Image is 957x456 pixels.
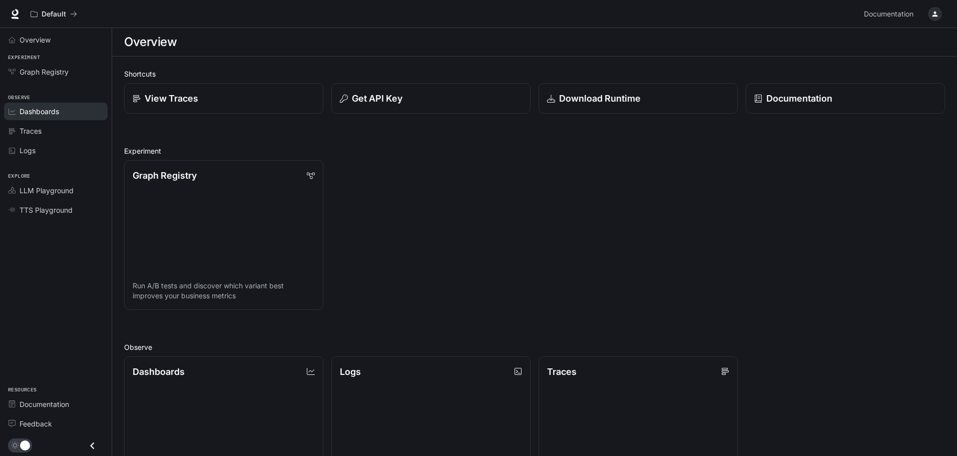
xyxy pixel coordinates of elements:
[26,4,82,24] button: All workspaces
[4,122,108,140] a: Traces
[20,418,52,429] span: Feedback
[20,399,69,409] span: Documentation
[746,83,945,114] a: Documentation
[20,67,69,77] span: Graph Registry
[864,8,913,21] span: Documentation
[4,103,108,120] a: Dashboards
[20,126,42,136] span: Traces
[4,63,108,81] a: Graph Registry
[539,83,738,114] a: Download Runtime
[124,32,177,52] h1: Overview
[20,205,73,215] span: TTS Playground
[20,35,51,45] span: Overview
[133,365,185,378] p: Dashboards
[20,439,30,450] span: Dark mode toggle
[124,342,945,352] h2: Observe
[81,435,104,456] button: Close drawer
[20,145,36,156] span: Logs
[133,281,315,301] p: Run A/B tests and discover which variant best improves your business metrics
[340,365,361,378] p: Logs
[352,92,402,105] p: Get API Key
[4,415,108,432] a: Feedback
[331,83,531,114] button: Get API Key
[547,365,577,378] p: Traces
[4,31,108,49] a: Overview
[766,92,832,105] p: Documentation
[20,185,74,196] span: LLM Playground
[124,160,323,310] a: Graph RegistryRun A/B tests and discover which variant best improves your business metrics
[4,395,108,413] a: Documentation
[559,92,641,105] p: Download Runtime
[124,146,945,156] h2: Experiment
[860,4,921,24] a: Documentation
[4,182,108,199] a: LLM Playground
[124,69,945,79] h2: Shortcuts
[133,169,197,182] p: Graph Registry
[4,142,108,159] a: Logs
[124,83,323,114] a: View Traces
[42,10,66,19] p: Default
[4,201,108,219] a: TTS Playground
[20,106,59,117] span: Dashboards
[145,92,198,105] p: View Traces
